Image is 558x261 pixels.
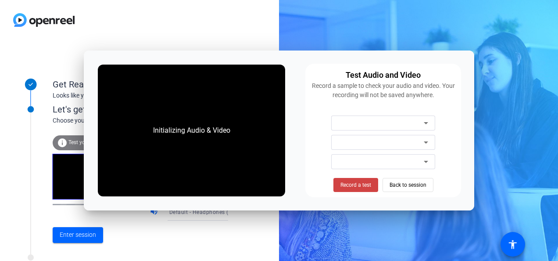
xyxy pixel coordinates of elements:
mat-icon: accessibility [508,239,518,250]
mat-icon: volume_up [150,207,160,217]
div: Test Audio and Video [346,69,421,81]
div: Choose your settings [53,116,246,125]
button: Back to session [383,178,433,192]
mat-icon: info [57,138,68,148]
span: Record a test [340,181,371,189]
span: Default - Headphones (Shure MV7+) (14ed:1019) [169,208,295,215]
div: Record a sample to check your audio and video. Your recording will not be saved anywhere. [311,81,456,100]
span: Test your audio and video [68,139,129,145]
div: Initializing Audio & Video [144,116,239,145]
button: Record a test [333,178,378,192]
span: Back to session [390,177,426,193]
div: Let's get connected. [53,103,246,116]
span: Enter session [60,230,96,239]
div: Looks like you've been invited to join [53,91,228,100]
div: Get Ready! [53,78,228,91]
